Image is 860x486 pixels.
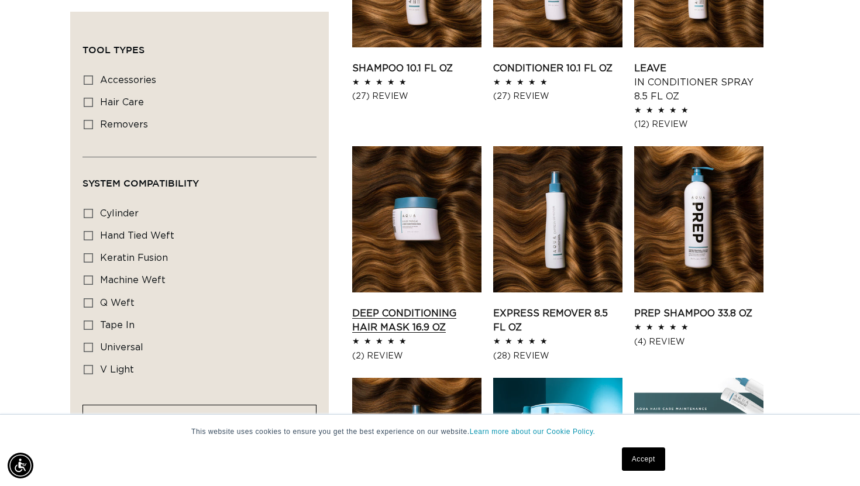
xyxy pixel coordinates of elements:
a: Leave In Conditioner Spray 8.5 fl oz [634,61,763,104]
span: q weft [100,298,135,308]
a: Shampoo 10.1 fl oz [352,61,481,75]
a: Learn more about our Cookie Policy. [470,428,596,436]
a: Accept [622,447,665,471]
span: cylinder [100,209,139,218]
span: accessories [100,75,156,85]
summary: System Compatibility (0 selected) [82,157,317,199]
a: RESET ALL [176,411,224,426]
a: Prep Shampoo 33.8 oz [634,306,763,320]
span: v light [100,365,134,374]
span: hair care [100,98,144,107]
span: removers [100,120,148,129]
div: Accessibility Menu [8,453,33,478]
span: tape in [100,320,135,330]
p: This website uses cookies to ensure you get the best experience on our website. [191,426,669,437]
span: keratin fusion [100,253,168,263]
span: hand tied weft [100,231,174,240]
iframe: Chat Widget [801,430,860,486]
span: machine weft [100,275,166,285]
span: Tool Types [82,44,145,55]
span: universal [100,343,143,352]
span: System Compatibility [82,178,199,188]
a: Express Remover 8.5 fl oz [493,306,622,335]
summary: Tool Types (0 selected) [82,24,317,66]
a: Deep Conditioning Hair Mask 16.9 oz [352,306,481,335]
a: Conditioner 10.1 fl oz [493,61,622,75]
